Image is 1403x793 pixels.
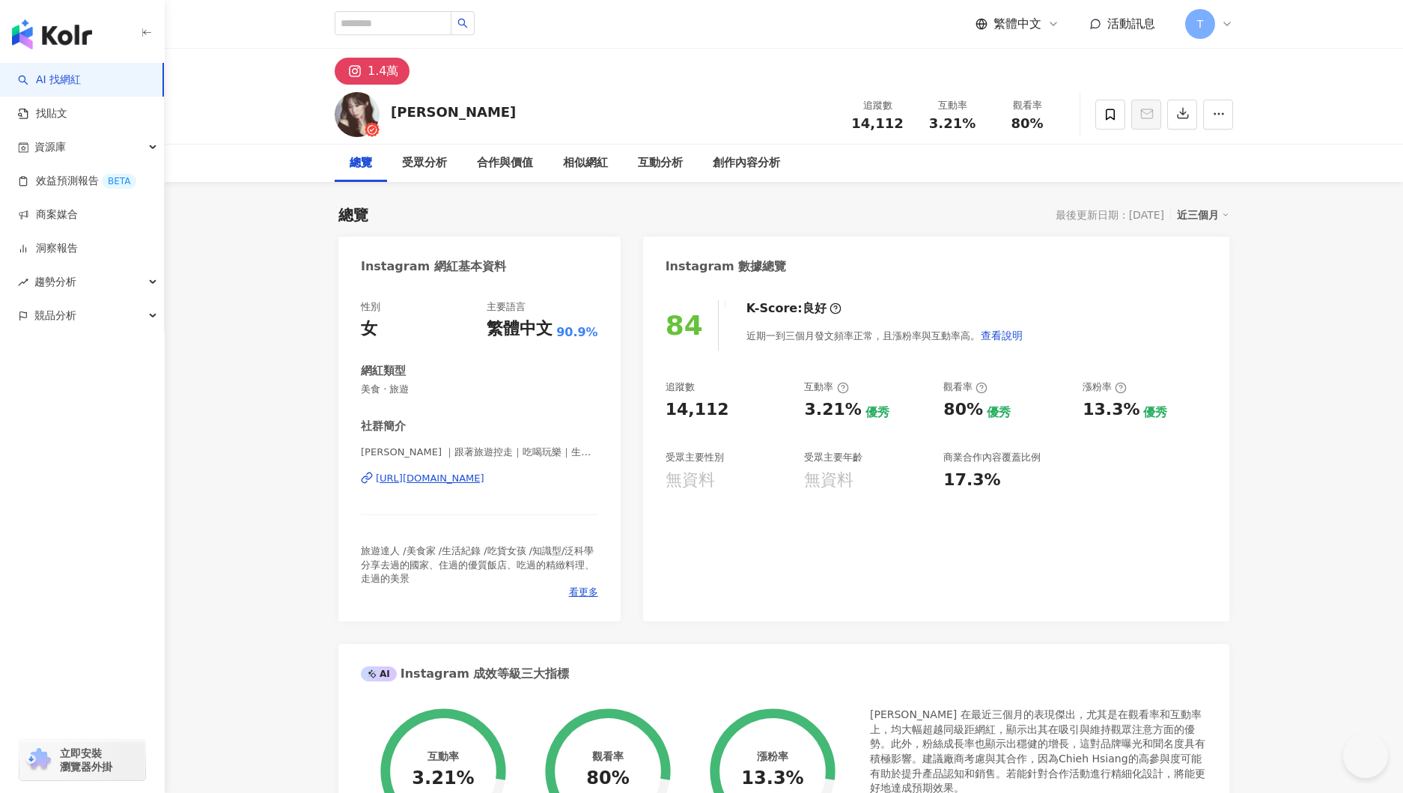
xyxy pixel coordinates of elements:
div: 互動率 [924,98,981,113]
div: 互動分析 [638,154,683,172]
div: 漲粉率 [1083,380,1127,394]
img: chrome extension [24,748,53,772]
div: 1.4萬 [368,61,398,82]
div: 主要語言 [487,300,526,314]
div: 女 [361,317,377,341]
div: 網紅類型 [361,363,406,379]
div: 相似網紅 [563,154,608,172]
div: 繁體中文 [487,317,553,341]
span: 14,112 [851,115,903,131]
a: 洞察報告 [18,241,78,256]
span: search [457,18,468,28]
span: 美食 · 旅遊 [361,383,598,396]
div: 商業合作內容覆蓋比例 [943,451,1041,464]
div: 13.3% [1083,398,1139,422]
span: 90.9% [556,324,598,341]
button: 查看說明 [980,320,1023,350]
div: Instagram 數據總覽 [666,258,787,275]
div: 互動率 [804,380,848,394]
iframe: Help Scout Beacon - Open [1343,733,1388,778]
div: AI [361,666,397,681]
span: T [1197,16,1204,32]
div: 合作與價值 [477,154,533,172]
span: 活動訊息 [1107,16,1155,31]
div: 13.3% [741,768,803,789]
div: 3.21% [412,768,474,789]
span: 資源庫 [34,130,66,164]
div: 觀看率 [592,750,624,762]
div: 84 [666,310,703,341]
div: 總覽 [338,204,368,225]
span: 看更多 [569,586,598,599]
div: 近三個月 [1177,205,1229,225]
div: 創作內容分析 [713,154,780,172]
span: 80% [1011,116,1043,131]
div: 優秀 [1143,404,1167,421]
div: 漲粉率 [757,750,788,762]
div: 受眾主要性別 [666,451,724,464]
div: 良好 [803,300,827,317]
div: 觀看率 [943,380,987,394]
span: rise [18,277,28,288]
div: 受眾主要年齡 [804,451,862,464]
div: 性別 [361,300,380,314]
img: KOL Avatar [335,92,380,137]
a: 效益預測報告BETA [18,174,136,189]
div: 17.3% [943,469,1000,492]
div: 無資料 [666,469,715,492]
a: [URL][DOMAIN_NAME] [361,472,598,485]
div: 14,112 [666,398,729,422]
a: searchAI 找網紅 [18,73,81,88]
a: chrome extension立即安裝 瀏覽器外掛 [19,740,145,780]
span: 3.21% [929,116,976,131]
a: 找貼文 [18,106,67,121]
span: 立即安裝 瀏覽器外掛 [60,747,112,774]
div: 追蹤數 [666,380,695,394]
span: [PERSON_NAME] ｜跟著旅遊控走｜吃喝玩樂｜生活紀錄 | natatravel1688 [361,446,598,459]
span: 查看說明 [981,329,1023,341]
div: 近期一到三個月發文頻率正常，且漲粉率與互動率高。 [746,320,1023,350]
div: 觀看率 [999,98,1056,113]
div: [PERSON_NAME] [391,103,516,121]
button: 1.4萬 [335,58,410,85]
span: 趨勢分析 [34,265,76,299]
div: 優秀 [865,404,889,421]
a: 商案媒合 [18,207,78,222]
div: 受眾分析 [402,154,447,172]
div: Instagram 成效等級三大指標 [361,666,569,682]
div: 追蹤數 [849,98,906,113]
span: 繁體中文 [993,16,1041,32]
div: Instagram 網紅基本資料 [361,258,506,275]
span: 旅遊達人 /美食家 /生活紀錄 /吃貨女孩 /知識型/泛科學 分享去過的國家、住過的優質飯店、吃過的精緻料理、走過的美景 [361,545,594,583]
div: 總覽 [350,154,372,172]
div: 80% [586,768,629,789]
div: K-Score : [746,300,842,317]
div: 互動率 [427,750,459,762]
div: [URL][DOMAIN_NAME] [376,472,484,485]
div: 無資料 [804,469,853,492]
div: 3.21% [804,398,861,422]
div: 最後更新日期：[DATE] [1056,209,1164,221]
span: 競品分析 [34,299,76,332]
div: 優秀 [987,404,1011,421]
div: 社群簡介 [361,419,406,434]
img: logo [12,19,92,49]
div: 80% [943,398,983,422]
